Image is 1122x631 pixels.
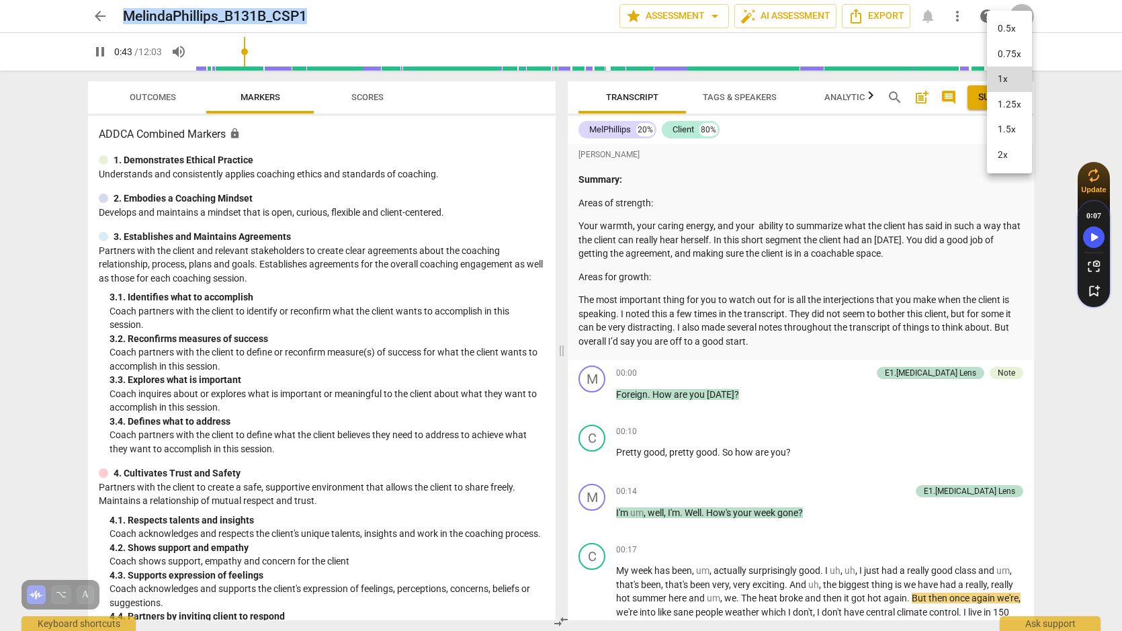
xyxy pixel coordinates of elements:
[987,67,1032,92] li: 1x
[987,117,1032,142] li: 1.5x
[987,92,1032,118] li: 1.25x
[987,16,1032,42] li: 0.5x
[987,42,1032,67] li: 0.75x
[987,142,1032,168] li: 2x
